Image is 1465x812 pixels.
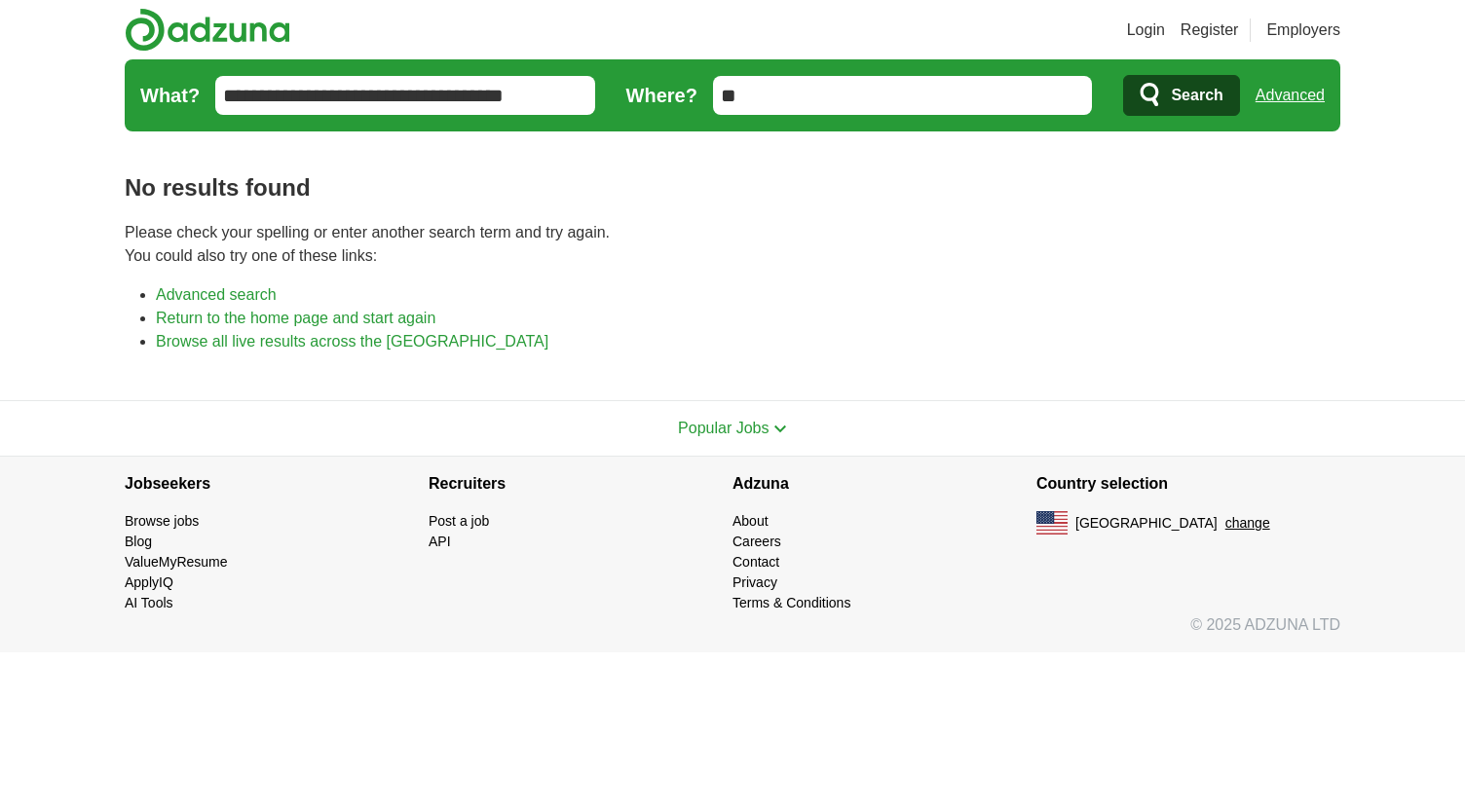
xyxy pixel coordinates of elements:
[140,81,200,110] label: What?
[732,534,781,549] a: Careers
[773,424,787,433] img: toggle icon
[125,534,152,549] a: Blog
[109,613,1356,652] div: © 2025 ADZUNA LTD
[125,170,1340,205] h1: No results found
[678,420,769,436] span: Popular Jobs
[125,513,199,529] a: Browse jobs
[1036,457,1340,511] h4: Country selection
[732,574,777,590] a: Privacy
[1225,513,1270,534] button: change
[125,554,228,570] a: ValueMyResume
[1075,513,1218,534] span: [GEOGRAPHIC_DATA]
[125,574,173,590] a: ApplyIQ
[626,81,697,110] label: Where?
[732,595,850,610] a: Terms & Conditions
[156,333,548,350] a: Browse all live results across the [GEOGRAPHIC_DATA]
[732,554,779,570] a: Contact
[1256,76,1325,115] a: Advanced
[125,8,290,52] img: Adzuna logo
[156,310,435,326] a: Return to the home page and start again
[1036,511,1068,535] img: US flag
[1171,76,1222,115] span: Search
[1266,18,1340,42] a: Employers
[156,286,277,303] a: Advanced search
[1127,18,1165,42] a: Login
[429,534,451,549] a: API
[1123,75,1239,116] button: Search
[125,221,1340,268] p: Please check your spelling or enter another search term and try again. You could also try one of ...
[125,595,173,610] a: AI Tools
[429,513,489,529] a: Post a job
[732,513,769,529] a: About
[1181,18,1239,42] a: Register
